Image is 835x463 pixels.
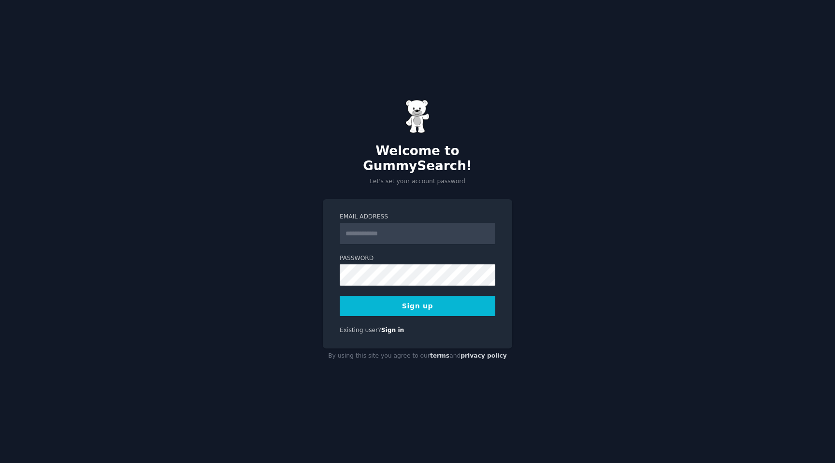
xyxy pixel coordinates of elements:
div: By using this site you agree to our and [323,348,512,364]
button: Sign up [340,296,495,316]
a: Sign in [381,327,404,333]
label: Password [340,254,495,263]
a: terms [430,352,449,359]
span: Existing user? [340,327,381,333]
h2: Welcome to GummySearch! [323,144,512,174]
img: Gummy Bear [405,100,430,133]
a: privacy policy [461,352,507,359]
label: Email Address [340,213,495,221]
p: Let's set your account password [323,177,512,186]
